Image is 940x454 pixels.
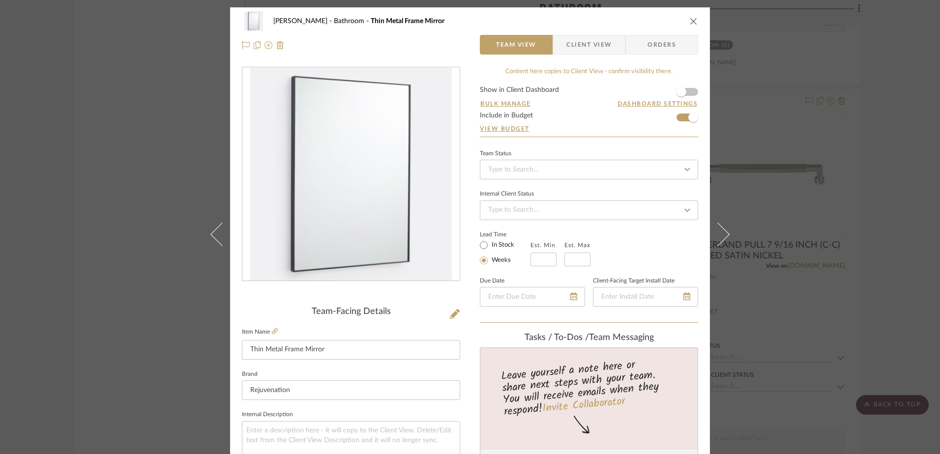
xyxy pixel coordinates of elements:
[480,67,698,77] div: Content here copies to Client View - confirm visibility there.
[480,192,534,197] div: Internal Client Status
[480,287,585,307] input: Enter Due Date
[480,230,530,239] label: Lead Time
[480,99,531,108] button: Bulk Manage
[480,151,511,156] div: Team Status
[334,18,371,25] span: Bathroom
[593,279,675,284] label: Client-Facing Target Install Date
[525,333,589,342] span: Tasks / To-Dos /
[490,241,514,250] label: In Stock
[480,279,504,284] label: Due Date
[689,17,698,26] button: close
[273,18,334,25] span: [PERSON_NAME]
[490,256,511,265] label: Weeks
[480,333,698,343] div: team Messaging
[480,125,698,133] a: View Budget
[242,372,258,377] label: Brand
[242,340,460,360] input: Enter Item Name
[242,11,265,31] img: 7c7cd2d2-8bfa-4773-ad29-0e2e65148118_48x40.jpg
[242,68,460,281] div: 0
[617,99,698,108] button: Dashboard Settings
[480,239,530,266] mat-radio-group: Select item type
[480,200,698,220] input: Type to Search…
[242,380,460,400] input: Enter Brand
[496,35,536,55] span: Team View
[242,412,293,417] label: Internal Description
[637,35,687,55] span: Orders
[480,160,698,179] input: Type to Search…
[564,242,590,249] label: Est. Max
[479,354,700,420] div: Leave yourself a note here or share next steps with your team. You will receive emails when they ...
[242,328,278,336] label: Item Name
[276,41,284,49] img: Remove from project
[566,35,612,55] span: Client View
[593,287,698,307] input: Enter Install Date
[242,307,460,317] div: Team-Facing Details
[530,242,556,249] label: Est. Min
[542,393,626,418] a: Invite Collaborator
[250,68,452,281] img: 7c7cd2d2-8bfa-4773-ad29-0e2e65148118_436x436.jpg
[371,18,444,25] span: Thin Metal Frame Mirror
